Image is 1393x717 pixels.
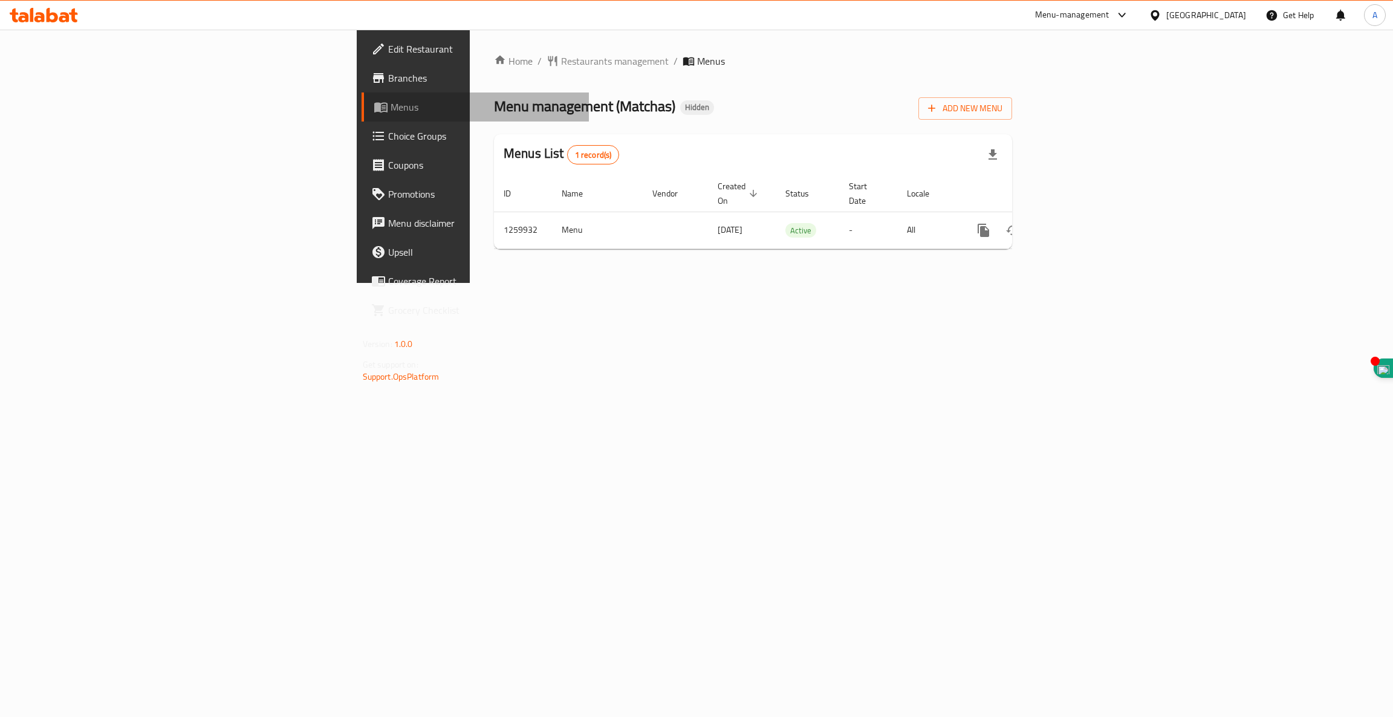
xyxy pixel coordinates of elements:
div: [GEOGRAPHIC_DATA] [1166,8,1246,22]
button: more [969,216,998,245]
span: [DATE] [718,222,742,238]
span: Add New Menu [928,101,1002,116]
a: Edit Restaurant [362,34,589,63]
th: Actions [960,175,1095,212]
a: Coverage Report [362,267,589,296]
span: Status [785,186,825,201]
a: Upsell [362,238,589,267]
button: Add New Menu [918,97,1012,120]
span: 1 record(s) [568,149,619,161]
td: - [839,212,897,248]
div: Active [785,223,816,238]
span: Active [785,224,816,238]
div: Total records count [567,145,620,164]
div: Menu-management [1035,8,1109,22]
span: Created On [718,179,761,208]
div: Export file [978,140,1007,169]
span: A [1372,8,1377,22]
a: Restaurants management [547,54,669,68]
a: Grocery Checklist [362,296,589,325]
span: Coupons [388,158,580,172]
span: Version: [363,336,392,352]
span: Start Date [849,179,883,208]
span: Promotions [388,187,580,201]
span: Locale [907,186,945,201]
td: All [897,212,960,248]
a: Branches [362,63,589,92]
span: Vendor [652,186,693,201]
span: Menus [697,54,725,68]
span: Restaurants management [561,54,669,68]
h2: Menus List [504,144,619,164]
a: Menus [362,92,589,122]
a: Menu disclaimer [362,209,589,238]
nav: breadcrumb [494,54,1012,68]
td: Menu [552,212,643,248]
span: Coverage Report [388,274,580,288]
span: Menu disclaimer [388,216,580,230]
button: Change Status [998,216,1027,245]
span: Get support on: [363,357,418,372]
span: Menus [391,100,580,114]
span: Choice Groups [388,129,580,143]
span: ID [504,186,527,201]
a: Support.OpsPlatform [363,369,440,384]
span: Name [562,186,599,201]
span: Grocery Checklist [388,303,580,317]
li: / [674,54,678,68]
span: Edit Restaurant [388,42,580,56]
a: Coupons [362,151,589,180]
span: 1.0.0 [394,336,413,352]
span: Hidden [680,102,714,112]
span: Branches [388,71,580,85]
span: Upsell [388,245,580,259]
a: Choice Groups [362,122,589,151]
table: enhanced table [494,175,1095,249]
a: Promotions [362,180,589,209]
div: Hidden [680,100,714,115]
